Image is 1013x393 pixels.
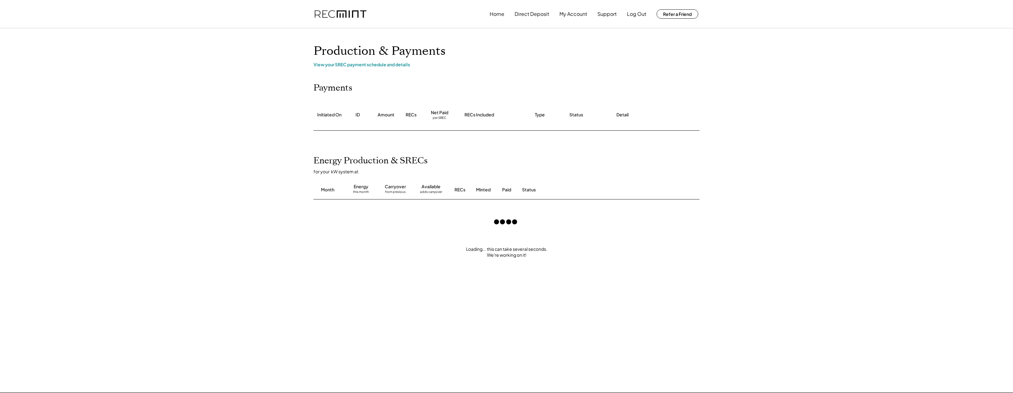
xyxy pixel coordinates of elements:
div: Status [569,112,583,118]
div: Minted [476,187,491,193]
div: Carryover [385,184,406,190]
div: Amount [378,112,394,118]
div: for your kW system at [313,169,706,174]
h2: Energy Production & SRECs [313,156,428,166]
div: View your SREC payment schedule and details [313,62,700,67]
div: Detail [616,112,629,118]
h1: Production & Payments [313,44,700,58]
div: from previous [385,190,406,196]
button: Log Out [627,8,646,20]
h2: Payments [313,83,352,93]
div: Loading... this can take several seconds. We're working on it! [307,246,706,258]
div: RECs [406,112,417,118]
div: adds carryover [420,190,442,196]
div: Available [422,184,441,190]
button: Refer a Friend [657,9,698,19]
div: Status [522,187,628,193]
div: this month [353,190,369,196]
button: My Account [559,8,587,20]
div: Type [535,112,545,118]
div: Energy [354,184,368,190]
div: Initiated On [317,112,342,118]
button: Support [597,8,617,20]
div: Net Paid [431,110,448,116]
div: per SREC [433,116,446,120]
div: RECs Included [464,112,494,118]
div: Month [321,187,334,193]
button: Home [490,8,504,20]
div: RECs [455,187,465,193]
img: recmint-logotype%403x.png [315,10,366,18]
button: Direct Deposit [515,8,549,20]
div: Paid [502,187,511,193]
div: ID [356,112,360,118]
